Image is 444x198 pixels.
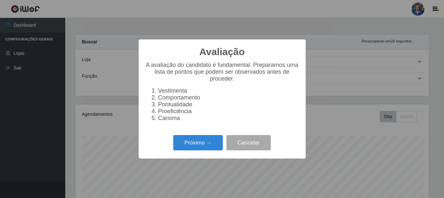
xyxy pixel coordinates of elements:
p: A avaliação do candidato é fundamental. Preparamos uma lista de pontos que podem ser observados a... [145,62,299,82]
li: Vestimenta [158,87,299,94]
button: Próximo → [173,135,223,150]
button: Cancelar [226,135,271,150]
li: Comportamento [158,94,299,101]
h2: Avaliação [199,46,245,58]
li: Pontualidade [158,101,299,108]
li: Carisma [158,115,299,122]
li: Proeficiência [158,108,299,115]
